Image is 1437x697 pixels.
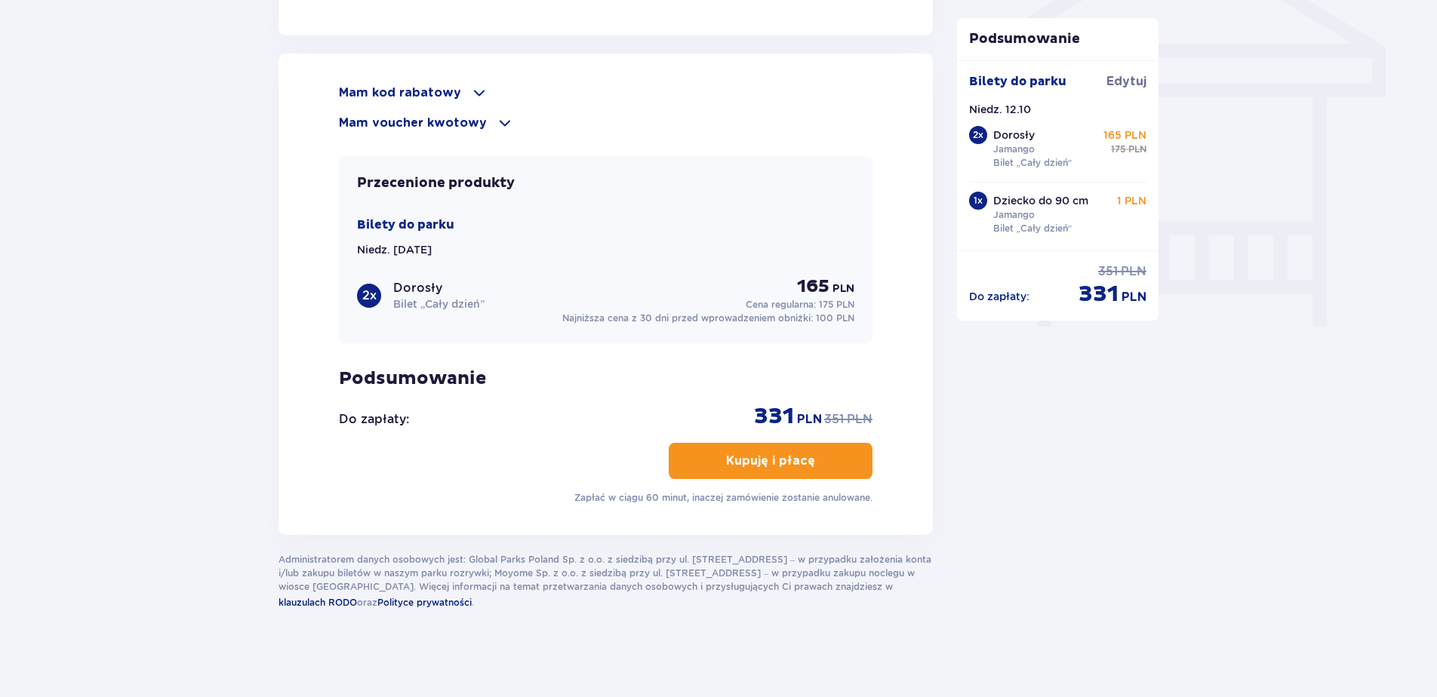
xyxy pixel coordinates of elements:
span: 175 PLN [819,299,854,310]
p: Niedz. [DATE] [357,242,432,257]
span: 331 [1079,280,1119,309]
div: 2 x [969,126,987,144]
span: klauzulach RODO [278,597,357,608]
div: 2 x [357,284,381,308]
p: Przecenione produkty [357,174,515,192]
p: Bilety do parku [969,73,1066,90]
span: 331 [754,402,794,431]
p: Cena regularna: [746,298,854,312]
p: Jamango [993,143,1035,156]
p: Bilet „Cały dzień” [993,156,1072,170]
p: Zapłać w ciągu 60 minut, inaczej zamówienie zostanie anulowane. [574,491,872,505]
a: klauzulach RODO [278,594,357,610]
button: Kupuję i płacę [669,443,872,479]
p: Dorosły [993,127,1035,143]
span: Edytuj [1106,73,1146,90]
span: PLN [797,411,822,428]
p: Bilet „Cały dzień” [393,296,485,312]
p: Bilety do parku [357,216,454,233]
p: Niedz. 12.10 [969,102,1031,117]
p: 1 PLN [1117,193,1146,208]
p: Podsumowanie [339,367,872,390]
p: Dorosły [393,280,442,296]
span: 100 PLN [816,312,854,324]
span: 351 [824,411,844,428]
p: Kupuję i płacę [726,453,815,469]
p: Do zapłaty : [969,289,1029,304]
div: 1 x [969,192,987,210]
p: Mam kod rabatowy [339,84,461,101]
span: PLN [1122,289,1146,306]
span: PLN [847,411,872,428]
span: 165 [797,275,829,298]
span: PLN [1128,143,1146,156]
p: Jamango [993,208,1035,222]
p: Mam voucher kwotowy [339,115,487,131]
a: Polityce prywatności [377,594,472,610]
span: 351 [1098,263,1118,280]
span: PLN [1121,263,1146,280]
p: Administratorem danych osobowych jest: Global Parks Poland Sp. z o.o. z siedzibą przy ul. [STREET... [278,553,933,610]
p: Najniższa cena z 30 dni przed wprowadzeniem obniżki: [562,312,854,325]
p: 165 PLN [1103,127,1146,143]
p: Do zapłaty : [339,411,409,428]
p: Dziecko do 90 cm [993,193,1088,208]
p: Bilet „Cały dzień” [993,222,1072,235]
span: PLN [832,281,854,296]
p: Podsumowanie [957,30,1159,48]
span: 175 [1111,143,1125,156]
span: Polityce prywatności [377,597,472,608]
